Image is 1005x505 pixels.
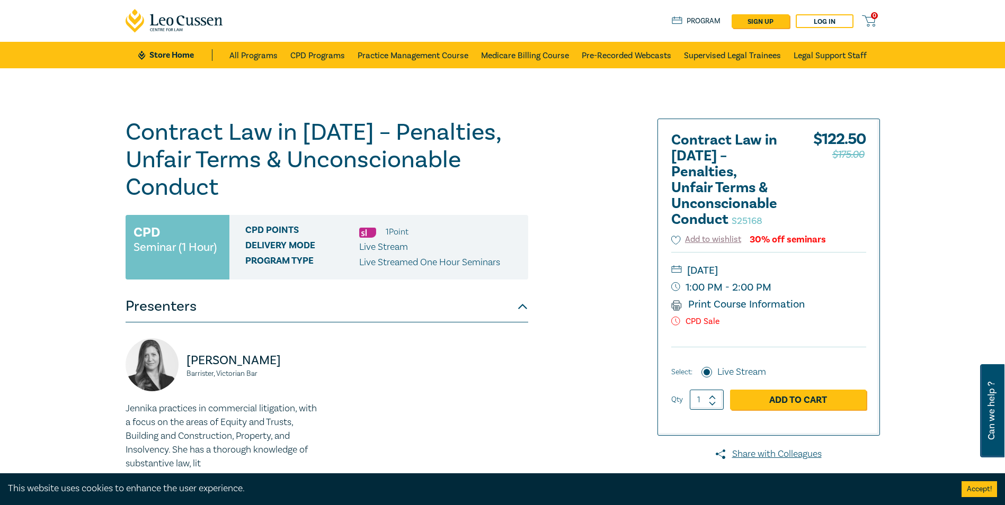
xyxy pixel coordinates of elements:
h3: CPD [134,223,160,242]
span: Select: [671,366,692,378]
h2: Contract Law in [DATE] – Penalties, Unfair Terms & Unconscionable Conduct [671,132,788,228]
a: Practice Management Course [358,42,468,68]
div: $ 122.50 [813,132,866,233]
img: https://s3.ap-southeast-2.amazonaws.com/leo-cussen-store-production-content/Contacts/Jennika%20An... [126,338,179,391]
a: CPD Programs [290,42,345,68]
h1: Contract Law in [DATE] – Penalties, Unfair Terms & Unconscionable Conduct [126,119,528,201]
li: 1 Point [386,225,408,239]
img: Substantive Law [359,228,376,238]
div: This website uses cookies to enhance the user experience. [8,482,946,495]
p: CPD Sale [671,317,866,327]
span: 0 [871,12,878,19]
a: Supervised Legal Trainees [684,42,781,68]
div: 30% off seminars [750,235,826,245]
span: Can we help ? [986,371,997,451]
button: Add to wishlist [671,233,742,246]
a: Program [672,15,721,27]
a: Log in [796,14,853,28]
p: Live Streamed One Hour Seminars [359,256,500,269]
label: Live Stream [717,365,766,379]
a: All Programs [229,42,278,68]
span: CPD Points [245,225,359,239]
span: $175.00 [832,146,865,163]
a: Store Home [138,49,212,61]
span: Live Stream [359,241,408,253]
label: Qty [671,394,683,405]
small: S25168 [732,215,762,227]
a: Share with Colleagues [657,447,880,461]
a: Medicare Billing Course [481,42,569,68]
a: Pre-Recorded Webcasts [582,42,671,68]
a: Add to Cart [730,390,866,410]
a: Print Course Information [671,297,805,311]
small: [DATE] [671,262,866,279]
small: 1:00 PM - 2:00 PM [671,279,866,296]
small: Seminar (1 Hour) [134,242,217,252]
a: Legal Support Staff [794,42,867,68]
button: Accept cookies [962,481,997,497]
small: Barrister, Victorian Bar [186,370,321,377]
a: sign up [732,14,789,28]
span: Delivery Mode [245,240,359,254]
span: Program type [245,256,359,269]
button: Presenters [126,291,528,322]
p: [PERSON_NAME] [186,352,321,369]
p: Jennika practices in commercial litigation, with a focus on the areas of Equity and Trusts, Build... [126,402,321,471]
input: 1 [690,390,724,410]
